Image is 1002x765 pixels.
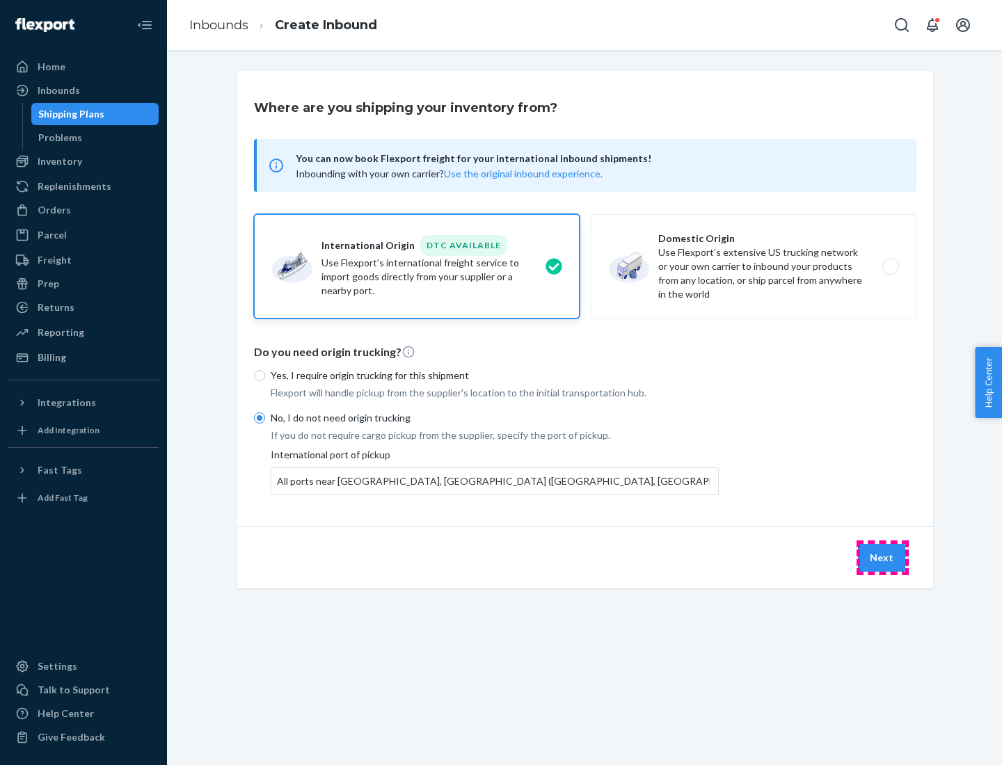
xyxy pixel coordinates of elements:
[178,5,388,46] ol: breadcrumbs
[444,167,603,181] button: Use the original inbound experience.
[858,544,905,572] button: Next
[254,99,557,117] h3: Where are you shipping your inventory from?
[189,17,248,33] a: Inbounds
[8,199,159,221] a: Orders
[8,679,159,701] a: Talk to Support
[8,487,159,509] a: Add Fast Tag
[38,154,82,168] div: Inventory
[8,224,159,246] a: Parcel
[131,11,159,39] button: Close Navigation
[38,179,111,193] div: Replenishments
[8,56,159,78] a: Home
[918,11,946,39] button: Open notifications
[254,370,265,381] input: Yes, I require origin trucking for this shipment
[31,127,159,149] a: Problems
[38,83,80,97] div: Inbounds
[38,396,96,410] div: Integrations
[8,726,159,748] button: Give Feedback
[38,131,82,145] div: Problems
[296,168,603,179] span: Inbounding with your own carrier?
[975,347,1002,418] button: Help Center
[31,103,159,125] a: Shipping Plans
[38,277,59,291] div: Prep
[254,412,265,424] input: No, I do not need origin trucking
[38,424,100,436] div: Add Integration
[271,448,719,495] div: International port of pickup
[38,300,74,314] div: Returns
[8,459,159,481] button: Fast Tags
[38,325,84,339] div: Reporting
[254,344,916,360] p: Do you need origin trucking?
[38,707,94,720] div: Help Center
[8,175,159,198] a: Replenishments
[38,659,77,673] div: Settings
[271,411,719,425] p: No, I do not need origin trucking
[8,249,159,271] a: Freight
[8,296,159,319] a: Returns
[296,150,900,167] span: You can now book Flexport freight for your international inbound shipments!
[38,730,105,744] div: Give Feedback
[38,228,67,242] div: Parcel
[8,392,159,414] button: Integrations
[275,17,377,33] a: Create Inbound
[38,203,71,217] div: Orders
[15,18,74,32] img: Flexport logo
[8,150,159,172] a: Inventory
[38,253,72,267] div: Freight
[38,492,88,504] div: Add Fast Tag
[271,428,719,442] p: If you do not require cargo pickup from the supplier, specify the port of pickup.
[8,419,159,442] a: Add Integration
[8,79,159,102] a: Inbounds
[8,321,159,344] a: Reporting
[271,386,719,400] p: Flexport will handle pickup from the supplier's location to the initial transportation hub.
[271,369,719,382] p: Yes, I require origin trucking for this shipment
[38,107,104,121] div: Shipping Plans
[888,11,916,39] button: Open Search Box
[8,702,159,725] a: Help Center
[38,463,82,477] div: Fast Tags
[949,11,977,39] button: Open account menu
[38,683,110,697] div: Talk to Support
[8,655,159,677] a: Settings
[38,351,66,364] div: Billing
[38,60,65,74] div: Home
[8,273,159,295] a: Prep
[8,346,159,369] a: Billing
